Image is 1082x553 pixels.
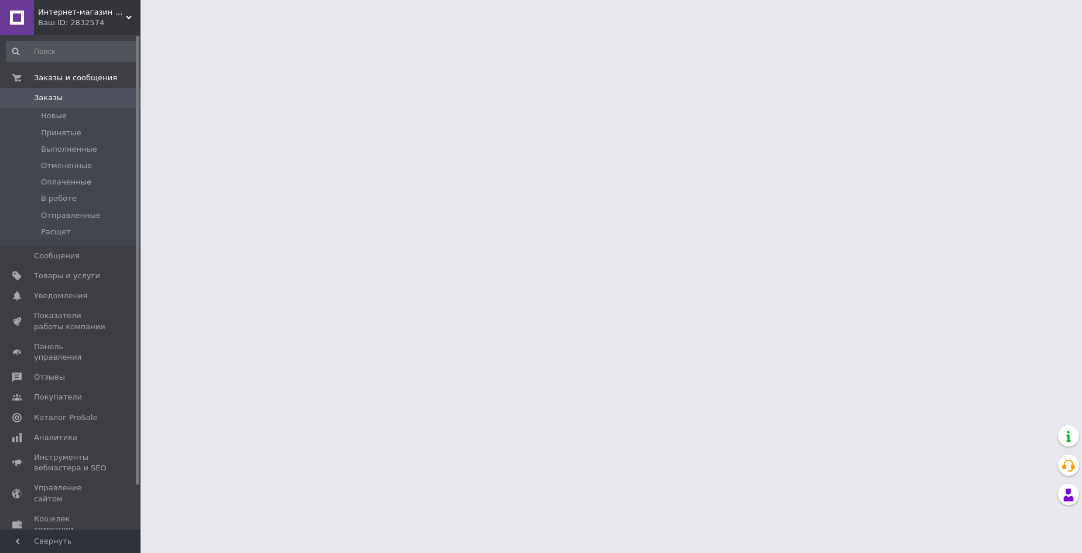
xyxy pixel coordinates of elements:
[41,111,67,121] span: Новые
[34,271,100,281] span: Товары и услуги
[34,342,108,363] span: Панель управления
[34,93,63,103] span: Заказы
[34,392,82,402] span: Покупатели
[6,41,138,62] input: Поиск
[41,193,77,204] span: В работе
[34,310,108,332] span: Показатели работы компании
[34,432,77,443] span: Аналитика
[34,73,117,83] span: Заказы и сообщения
[41,128,81,138] span: Принятые
[38,7,126,18] span: Интернет-магазин «Марко»
[41,144,97,155] span: Выполненные
[41,210,101,221] span: Отправленные
[34,483,108,504] span: Управление сайтом
[38,18,141,28] div: Ваш ID: 2832574
[34,412,97,423] span: Каталог ProSale
[34,514,108,535] span: Кошелек компании
[34,291,87,301] span: Уведомления
[34,372,65,383] span: Отзывы
[41,227,71,237] span: Расщет
[41,161,92,171] span: Отмененные
[34,452,108,473] span: Инструменты вебмастера и SEO
[34,251,80,261] span: Сообщения
[41,177,91,187] span: Оплаченные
